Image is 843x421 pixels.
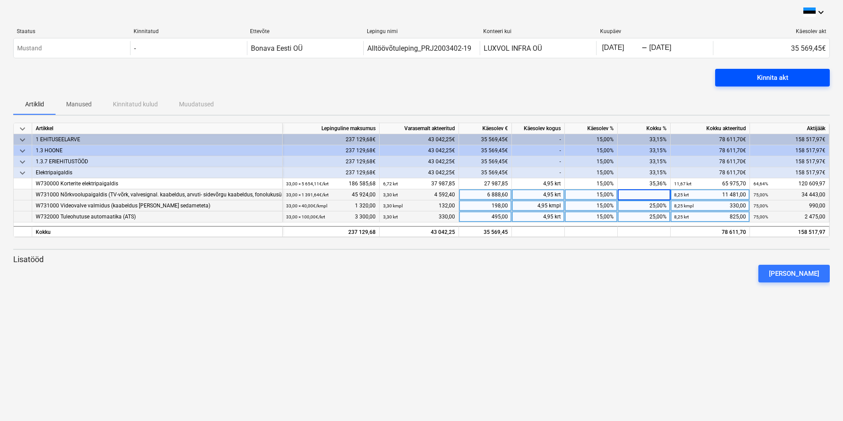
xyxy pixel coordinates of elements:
[647,42,689,54] input: Lõpp
[13,254,830,265] p: Lisatööd
[753,192,768,197] small: 75,00%
[459,134,512,145] div: 35 569,45€
[618,178,671,189] div: 35,36%
[383,211,455,222] div: 330,00
[286,211,376,222] div: 3 300,00
[459,226,512,237] div: 35 569,45
[483,28,593,34] div: Konteeri kui
[286,203,327,208] small: 33,00 × 40,00€ / kmpl
[383,227,455,238] div: 43 042,25
[674,200,746,211] div: 330,00
[618,145,671,156] div: 33,15%
[283,123,380,134] div: Lepinguline maksumus
[512,123,565,134] div: Käesolev kogus
[565,200,618,211] div: 15,00%
[565,189,618,200] div: 15,00%
[286,178,376,189] div: 186 585,68
[758,265,830,282] button: [PERSON_NAME]
[380,134,459,145] div: 43 042,25€
[383,200,455,211] div: 132,00
[17,168,28,178] span: keyboard_arrow_down
[671,226,750,237] div: 78 611,70
[674,192,689,197] small: 8,25 krt
[753,178,825,189] div: 120 609,97
[380,156,459,167] div: 43 042,25€
[565,123,618,134] div: Käesolev %
[512,200,565,211] div: 4,95 kmpl
[36,134,279,145] div: 1 EHITUSEELARVE
[383,181,398,186] small: 6,72 krt
[512,189,565,200] div: 4,95 krt
[671,145,750,156] div: 78 611,70€
[512,211,565,222] div: 4,95 krt
[565,156,618,167] div: 15,00%
[671,156,750,167] div: 78 611,70€
[757,72,788,83] div: Kinnita akt
[618,156,671,167] div: 33,15%
[753,211,825,222] div: 2 475,00
[36,145,279,156] div: 1.3 HOONE
[459,145,512,156] div: 35 569,45€
[750,156,829,167] div: 158 517,97€
[134,28,243,34] div: Kinnitatud
[750,134,829,145] div: 158 517,97€
[17,28,127,34] div: Staatus
[600,42,642,54] input: Algus
[671,123,750,134] div: Kokku akteeritud
[250,28,360,34] div: Ettevõte
[618,200,671,211] div: 25,00%
[512,167,565,178] div: -
[17,44,42,53] p: Mustand
[286,189,376,200] div: 45 924,00
[618,134,671,145] div: 33,15%
[283,156,380,167] div: 237 129,68€
[769,268,819,279] div: [PERSON_NAME]
[459,211,512,222] div: 495,00
[618,123,671,134] div: Kokku %
[380,167,459,178] div: 43 042,25€
[36,200,279,211] div: W731000 Videovalve valmidus (kaabeldus [PERSON_NAME] sedameteta)
[753,189,825,200] div: 34 443,00
[383,203,403,208] small: 3,30 kmpl
[512,156,565,167] div: -
[383,192,398,197] small: 3,30 krt
[512,145,565,156] div: -
[383,189,455,200] div: 4 592,40
[484,44,542,53] div: LUXVOL INFRA OÜ
[512,134,565,145] div: -
[286,227,376,238] div: 237 129,68
[36,189,279,200] div: W731000 Nõrkvoolupaigaldis (TV-võrk, valvesignal. kaabeldus, arvuti- sidevõrgu kaabeldus, fonoluk...
[565,145,618,156] div: 15,00%
[716,28,826,34] div: Käesolev akt
[286,181,328,186] small: 33,00 × 5 654,11€ / krt
[715,69,830,86] button: Kinnita akt
[565,167,618,178] div: 15,00%
[283,134,380,145] div: 237 129,68€
[283,145,380,156] div: 237 129,68€
[251,44,302,53] div: Bonava Eesti OÜ
[753,227,825,238] div: 158 517,97
[674,178,746,189] div: 65 975,70
[32,226,283,237] div: Kokku
[753,214,768,219] small: 75,00%
[618,167,671,178] div: 33,15%
[671,134,750,145] div: 78 611,70€
[286,200,376,211] div: 1 320,00
[674,214,689,219] small: 8,25 krt
[66,100,92,109] p: Manused
[674,181,691,186] small: 11,67 krt
[17,124,28,134] span: keyboard_arrow_down
[17,146,28,156] span: keyboard_arrow_down
[286,192,328,197] small: 33,00 × 1 391,64€ / krt
[17,135,28,145] span: keyboard_arrow_down
[459,189,512,200] div: 6 888,60
[36,211,279,222] div: W732000 Tuleohutuse automaatika (ATS)
[750,145,829,156] div: 158 517,97€
[134,44,136,53] div: -
[750,167,829,178] div: 158 517,97€
[367,44,471,53] div: Alltöövõtuleping_PRJ2003402-19
[32,123,283,134] div: Artikkel
[24,100,45,109] p: Artiklid
[17,157,28,167] span: keyboard_arrow_down
[459,167,512,178] div: 35 569,45€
